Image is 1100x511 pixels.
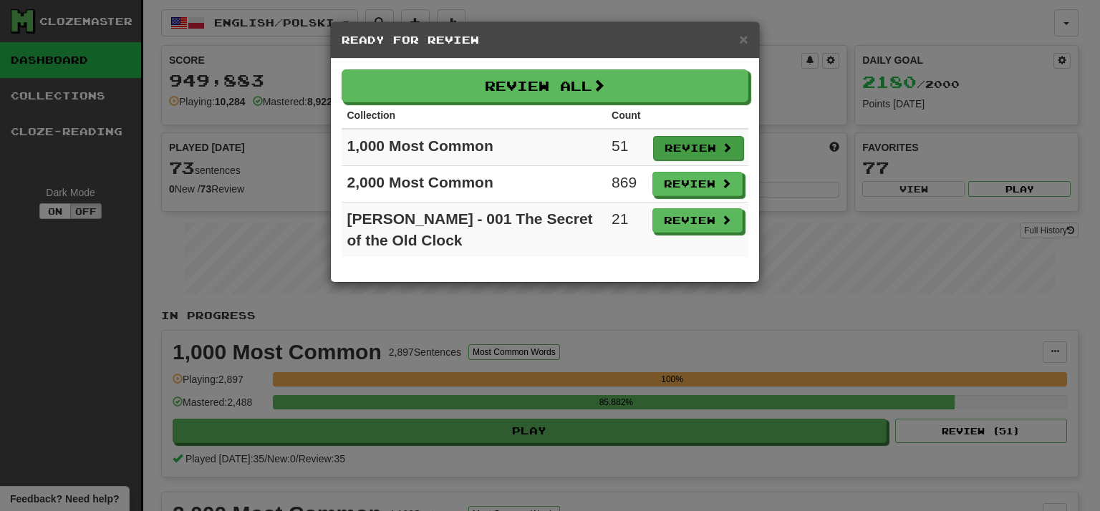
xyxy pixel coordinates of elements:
[606,102,646,129] th: Count
[342,203,607,258] td: [PERSON_NAME] - 001 The Secret of the Old Clock
[342,33,748,47] h5: Ready for Review
[606,129,646,166] td: 51
[342,166,607,203] td: 2,000 Most Common
[342,69,748,102] button: Review All
[653,136,743,160] button: Review
[652,172,743,196] button: Review
[606,166,646,203] td: 869
[739,31,748,47] button: Close
[606,203,646,258] td: 21
[342,102,607,129] th: Collection
[739,31,748,47] span: ×
[652,208,743,233] button: Review
[342,129,607,166] td: 1,000 Most Common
